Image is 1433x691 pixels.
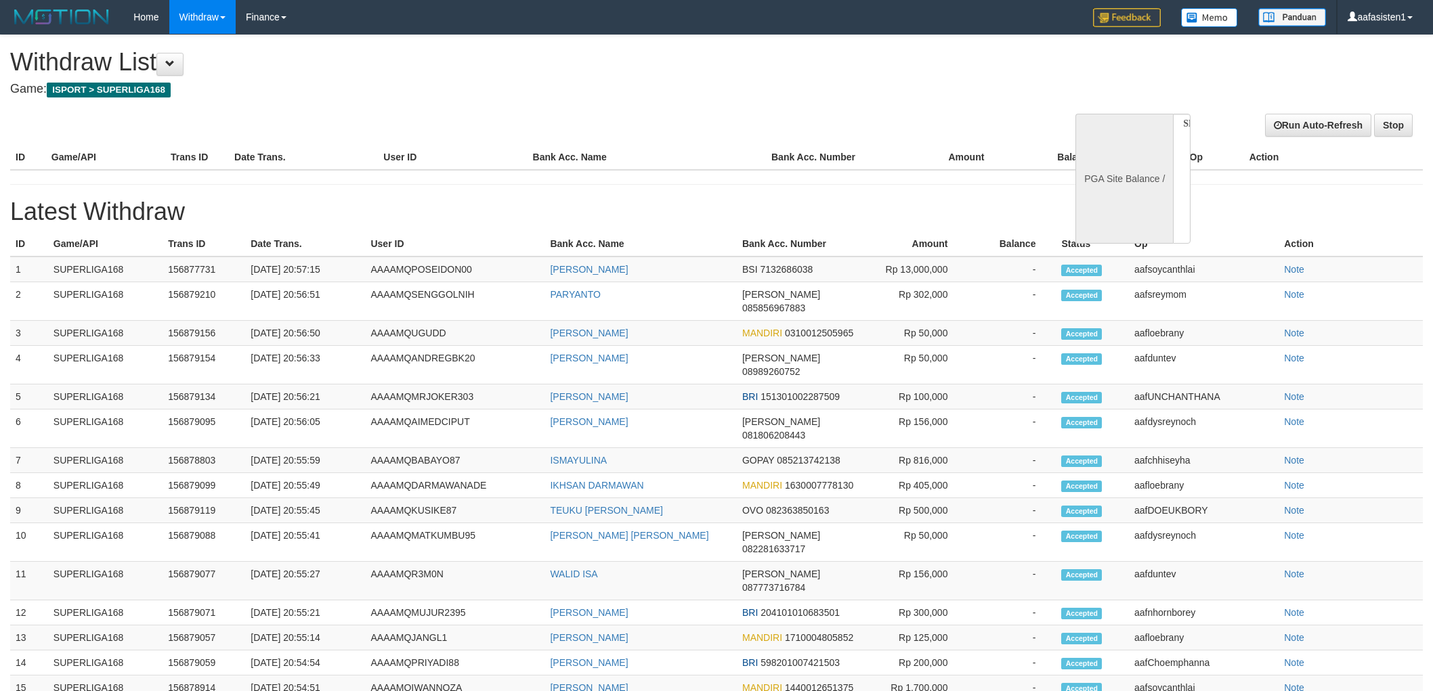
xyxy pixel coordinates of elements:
a: [PERSON_NAME] [550,264,628,275]
td: 1 [10,257,48,282]
a: Note [1284,416,1304,427]
img: Button%20Memo.svg [1181,8,1238,27]
img: Feedback.jpg [1093,8,1161,27]
td: - [968,650,1056,675]
a: Note [1284,505,1304,516]
td: - [968,498,1056,523]
span: OVO [742,505,763,516]
th: Balance [1004,145,1114,170]
td: Rp 816,000 [864,448,968,473]
a: ISMAYULINA [550,455,607,466]
td: aafduntev [1129,562,1279,600]
td: SUPERLIGA168 [48,473,163,498]
span: 1710004805852 [785,632,853,643]
th: Date Trans. [229,145,378,170]
td: SUPERLIGA168 [48,523,163,562]
a: Note [1284,455,1304,466]
a: Note [1284,391,1304,402]
td: - [968,384,1056,409]
a: [PERSON_NAME] [PERSON_NAME] [550,530,708,541]
a: Note [1284,289,1304,300]
td: aafnhornborey [1129,600,1279,625]
td: [DATE] 20:55:27 [245,562,365,600]
td: 156879077 [163,562,245,600]
td: - [968,409,1056,448]
span: 151301002287509 [761,391,840,402]
td: 156878803 [163,448,245,473]
a: IKHSAN DARMAWAN [550,480,643,491]
td: Rp 125,000 [864,625,968,650]
span: [PERSON_NAME] [742,289,820,300]
th: Trans ID [163,231,245,257]
td: SUPERLIGA168 [48,282,163,321]
td: AAAAMQAIMEDCIPUT [365,409,544,448]
a: [PERSON_NAME] [550,607,628,618]
td: 8 [10,473,48,498]
td: Rp 200,000 [864,650,968,675]
a: [PERSON_NAME] [550,328,628,338]
span: 085856967883 [742,303,805,313]
th: Balance [968,231,1056,257]
a: Note [1284,657,1304,668]
th: ID [10,145,46,170]
td: [DATE] 20:57:15 [245,257,365,282]
td: 156879154 [163,346,245,384]
th: Op [1184,145,1244,170]
td: SUPERLIGA168 [48,346,163,384]
td: SUPERLIGA168 [48,448,163,473]
span: 0310012505965 [785,328,853,338]
th: Bank Acc. Number [766,145,885,170]
td: [DATE] 20:55:49 [245,473,365,498]
td: 13 [10,625,48,650]
td: SUPERLIGA168 [48,600,163,625]
a: Stop [1374,114,1413,137]
th: Date Trans. [245,231,365,257]
td: AAAAMQUGUDD [365,321,544,346]
th: Bank Acc. Number [737,231,864,257]
th: Game/API [48,231,163,257]
a: Note [1284,632,1304,643]
a: WALID ISA [550,569,597,579]
th: Bank Acc. Name [528,145,766,170]
td: [DATE] 20:55:59 [245,448,365,473]
td: AAAAMQSENGGOLNIH [365,282,544,321]
span: 08989260752 [742,366,800,377]
td: SUPERLIGA168 [48,321,163,346]
td: aafchhiseyha [1129,448,1279,473]
th: Amount [885,145,1004,170]
a: [PERSON_NAME] [550,632,628,643]
td: [DATE] 20:56:05 [245,409,365,448]
th: Game/API [46,145,165,170]
td: 2 [10,282,48,321]
span: 598201007421503 [761,657,840,668]
span: 7132686038 [760,264,813,275]
span: [PERSON_NAME] [742,530,820,541]
td: SUPERLIGA168 [48,650,163,675]
td: Rp 13,000,000 [864,257,968,282]
td: AAAAMQANDREGBK20 [365,346,544,384]
a: [PERSON_NAME] [550,391,628,402]
td: [DATE] 20:55:45 [245,498,365,523]
td: Rp 156,000 [864,409,968,448]
td: aafsreymom [1129,282,1279,321]
span: BRI [742,607,758,618]
td: - [968,321,1056,346]
td: - [968,257,1056,282]
td: [DATE] 20:56:51 [245,282,365,321]
td: SUPERLIGA168 [48,409,163,448]
span: Accepted [1061,633,1102,644]
td: AAAAMQDARMAWANADE [365,473,544,498]
td: - [968,282,1056,321]
span: GOPAY [742,455,774,466]
td: [DATE] 20:55:41 [245,523,365,562]
td: SUPERLIGA168 [48,257,163,282]
span: Accepted [1061,531,1102,542]
span: 204101010683501 [761,607,840,618]
td: Rp 500,000 [864,498,968,523]
td: Rp 50,000 [864,321,968,346]
a: Note [1284,480,1304,491]
td: 156879119 [163,498,245,523]
td: 156879057 [163,625,245,650]
td: AAAAMQJANGL1 [365,625,544,650]
a: Note [1284,607,1304,618]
